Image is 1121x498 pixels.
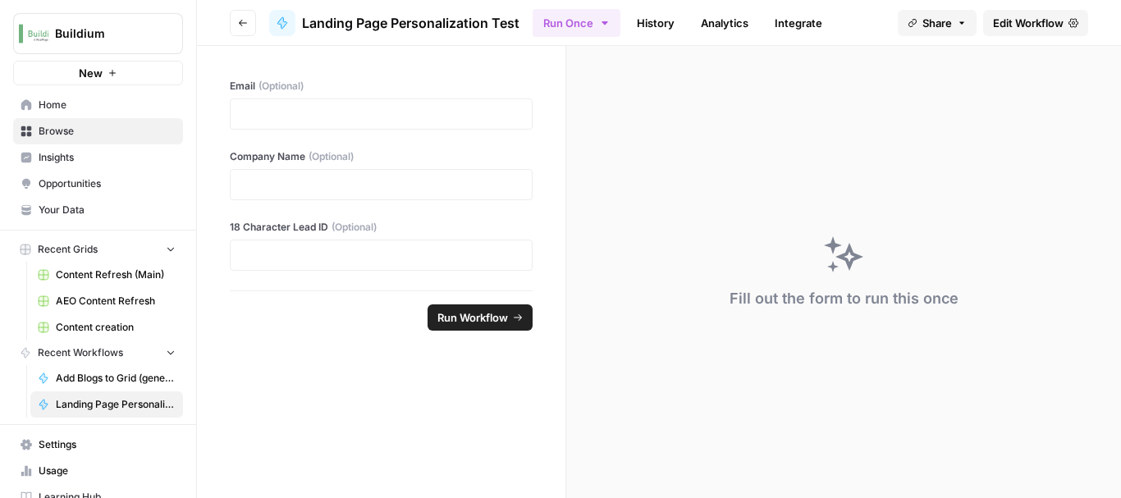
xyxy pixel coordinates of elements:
span: Content Refresh (Main) [56,267,176,282]
span: Home [39,98,176,112]
span: Recent Grids [38,242,98,257]
button: Recent Grids [13,237,183,262]
span: Settings [39,437,176,452]
a: Home [13,92,183,118]
span: Recent Workflows [38,345,123,360]
label: Email [230,79,533,94]
span: AEO Content Refresh [56,294,176,308]
a: Content Refresh (Main) [30,262,183,288]
label: Company Name [230,149,533,164]
a: AEO Content Refresh [30,288,183,314]
img: Buildium Logo [19,19,48,48]
span: Browse [39,124,176,139]
a: History [627,10,684,36]
button: Share [898,10,977,36]
span: (Optional) [259,79,304,94]
a: Usage [13,458,183,484]
a: Analytics [691,10,758,36]
button: New [13,61,183,85]
label: 18 Character Lead ID [230,220,533,235]
span: Content creation [56,320,176,335]
button: Run Workflow [428,304,533,331]
span: Edit Workflow [993,15,1064,31]
span: Your Data [39,203,176,217]
span: Add Blogs to Grid (generate AI image) [56,371,176,386]
a: Content creation [30,314,183,340]
span: (Optional) [309,149,354,164]
span: Opportunities [39,176,176,191]
span: (Optional) [332,220,377,235]
a: Your Data [13,197,183,223]
span: Share [922,15,952,31]
div: Fill out the form to run this once [730,287,959,310]
span: Insights [39,150,176,165]
span: New [79,65,103,81]
button: Workspace: Buildium [13,13,183,54]
span: Landing Page Personalization Test [56,397,176,412]
a: Landing Page Personalization Test [30,391,183,418]
a: Add Blogs to Grid (generate AI image) [30,365,183,391]
a: Browse [13,118,183,144]
a: Settings [13,432,183,458]
button: Run Once [533,9,620,37]
a: Insights [13,144,183,171]
a: Opportunities [13,171,183,197]
button: Recent Workflows [13,340,183,365]
a: Integrate [765,10,832,36]
a: Landing Page Personalization Test [269,10,519,36]
span: Run Workflow [437,309,508,326]
a: Edit Workflow [983,10,1088,36]
span: Usage [39,464,176,478]
span: Landing Page Personalization Test [302,13,519,33]
span: Buildium [55,25,154,42]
